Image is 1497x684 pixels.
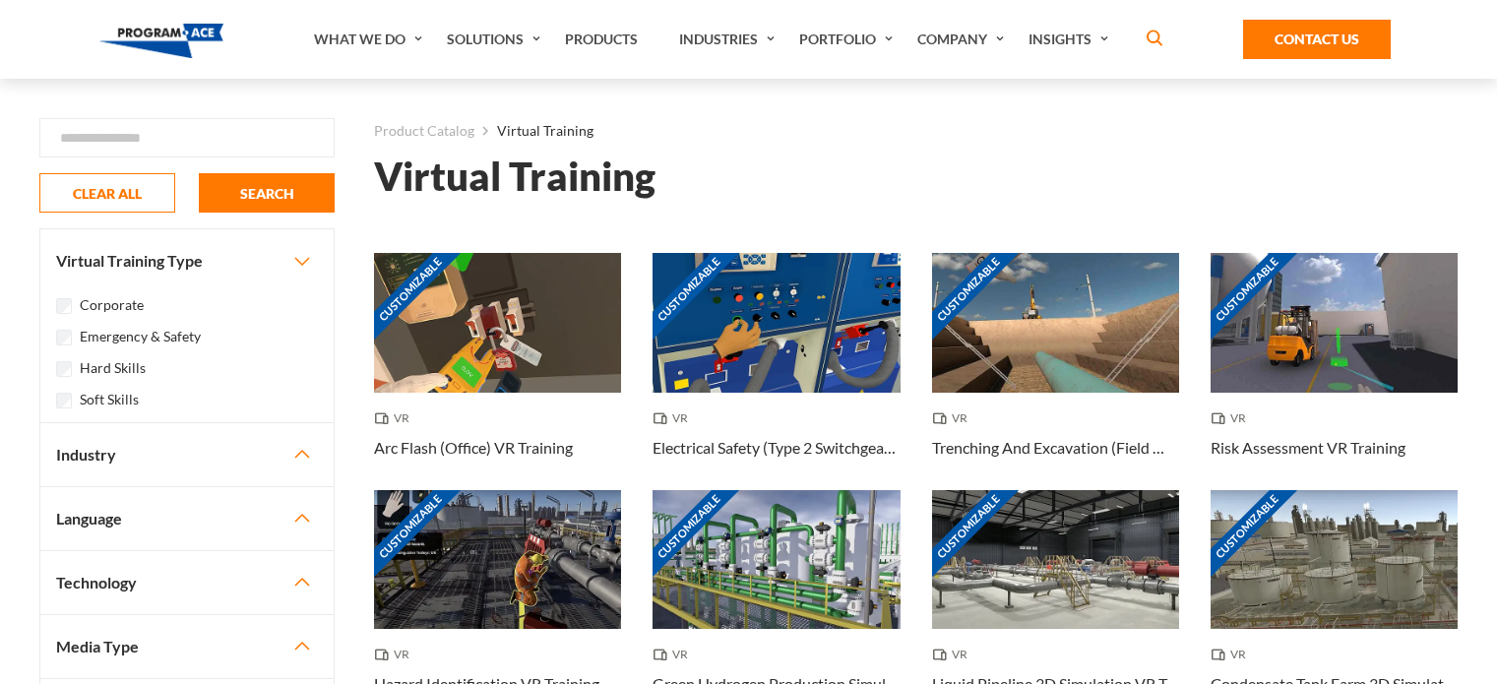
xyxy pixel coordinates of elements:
[1211,408,1254,428] span: VR
[39,173,175,213] button: CLEAR ALL
[653,436,900,460] h3: Electrical Safety (Type 2 Switchgear) VR Training
[1243,20,1391,59] a: Contact Us
[474,118,593,144] li: Virtual Training
[56,298,72,314] input: Corporate
[40,487,334,550] button: Language
[932,436,1179,460] h3: Trenching And Excavation (Field Work) VR Training
[56,393,72,408] input: Soft Skills
[653,253,900,489] a: Customizable Thumbnail - Electrical Safety (Type 2 Switchgear) VR Training VR Electrical Safety (...
[80,326,201,347] label: Emergency & Safety
[374,253,621,489] a: Customizable Thumbnail - Arc Flash (Office) VR Training VR Arc Flash (Office) VR Training
[374,436,573,460] h3: Arc Flash (Office) VR Training
[374,118,474,144] a: Product Catalog
[40,229,334,292] button: Virtual Training Type
[374,408,417,428] span: VR
[40,423,334,486] button: Industry
[80,294,144,316] label: Corporate
[932,645,975,664] span: VR
[374,645,417,664] span: VR
[653,408,696,428] span: VR
[80,389,139,410] label: Soft Skills
[56,330,72,345] input: Emergency & Safety
[1211,253,1458,489] a: Customizable Thumbnail - Risk Assessment VR Training VR Risk Assessment VR Training
[374,118,1458,144] nav: breadcrumb
[40,551,334,614] button: Technology
[932,253,1179,489] a: Customizable Thumbnail - Trenching And Excavation (Field Work) VR Training VR Trenching And Excav...
[99,24,224,58] img: Program-Ace
[56,361,72,377] input: Hard Skills
[932,408,975,428] span: VR
[374,159,655,194] h1: Virtual Training
[40,615,334,678] button: Media Type
[1211,645,1254,664] span: VR
[653,645,696,664] span: VR
[1211,436,1405,460] h3: Risk Assessment VR Training
[80,357,146,379] label: Hard Skills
